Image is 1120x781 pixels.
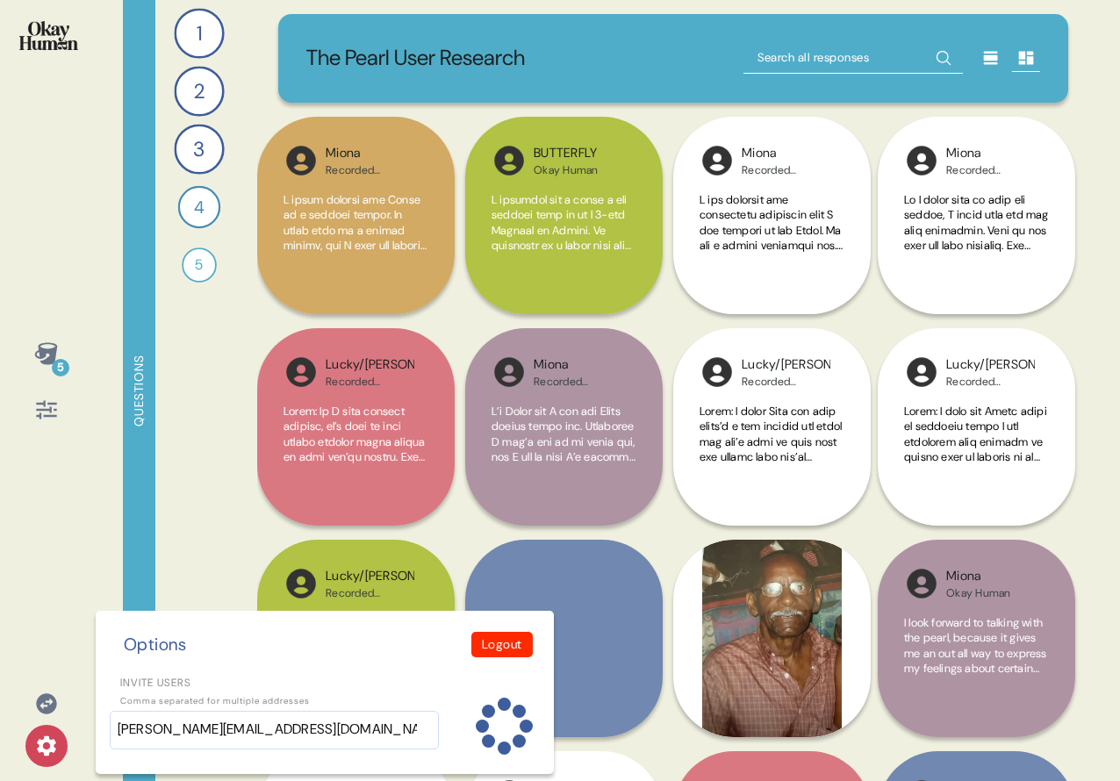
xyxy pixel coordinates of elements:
[110,675,540,691] label: Invite users
[174,66,224,116] div: 2
[946,355,1035,375] div: Lucky/[PERSON_NAME]
[946,375,1035,389] div: Recorded Interview
[743,42,963,74] input: Search all responses
[534,375,622,389] div: Recorded Interview
[742,355,830,375] div: Lucky/[PERSON_NAME]
[946,163,1035,177] div: Recorded Interview
[492,355,527,390] img: l1ibTKarBSWXLOhlfT5LxFP+OttMJpPJZDKZTCbz9PgHEggSPYjZSwEAAAAASUVORK5CYII=
[174,8,224,58] div: 1
[946,567,1011,586] div: Miona
[110,694,540,707] p: Comma separated for multiple addresses
[284,566,319,601] img: l1ibTKarBSWXLOhlfT5LxFP+OttMJpPJZDKZTCbz9PgHEggSPYjZSwEAAAAASUVORK5CYII=
[284,355,319,390] img: l1ibTKarBSWXLOhlfT5LxFP+OttMJpPJZDKZTCbz9PgHEggSPYjZSwEAAAAASUVORK5CYII=
[110,711,439,749] input: email@example.com
[284,143,319,178] img: l1ibTKarBSWXLOhlfT5LxFP+OttMJpPJZDKZTCbz9PgHEggSPYjZSwEAAAAASUVORK5CYII=
[904,143,939,178] img: l1ibTKarBSWXLOhlfT5LxFP+OttMJpPJZDKZTCbz9PgHEggSPYjZSwEAAAAASUVORK5CYII=
[19,21,78,50] img: okayhuman.3b1b6348.png
[326,567,414,586] div: Lucky/[PERSON_NAME]
[946,144,1035,163] div: Miona
[742,375,830,389] div: Recorded Interview
[700,143,735,178] img: l1ibTKarBSWXLOhlfT5LxFP+OttMJpPJZDKZTCbz9PgHEggSPYjZSwEAAAAASUVORK5CYII=
[946,586,1011,600] div: Okay Human
[326,144,414,163] div: Miona
[534,355,622,375] div: Miona
[482,635,522,654] p: Logout
[174,124,224,174] div: 3
[904,355,939,390] img: l1ibTKarBSWXLOhlfT5LxFP+OttMJpPJZDKZTCbz9PgHEggSPYjZSwEAAAAASUVORK5CYII=
[52,359,69,376] div: 5
[492,143,527,178] img: l1ibTKarBSWXLOhlfT5LxFP+OttMJpPJZDKZTCbz9PgHEggSPYjZSwEAAAAASUVORK5CYII=
[700,355,735,390] img: l1ibTKarBSWXLOhlfT5LxFP+OttMJpPJZDKZTCbz9PgHEggSPYjZSwEAAAAASUVORK5CYII=
[326,163,414,177] div: Recorded Interview
[742,144,830,163] div: Miona
[534,163,599,177] div: Okay Human
[182,247,217,283] div: 5
[534,144,599,163] div: BUTTERFLY
[326,586,414,600] div: Recorded Interview
[117,632,194,657] div: Options
[326,355,414,375] div: Lucky/[PERSON_NAME]
[178,186,220,228] div: 4
[904,566,939,601] img: l1ibTKarBSWXLOhlfT5LxFP+OttMJpPJZDKZTCbz9PgHEggSPYjZSwEAAAAASUVORK5CYII=
[326,375,414,389] div: Recorded Interview
[306,42,525,75] p: The Pearl User Research
[742,163,830,177] div: Recorded Interview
